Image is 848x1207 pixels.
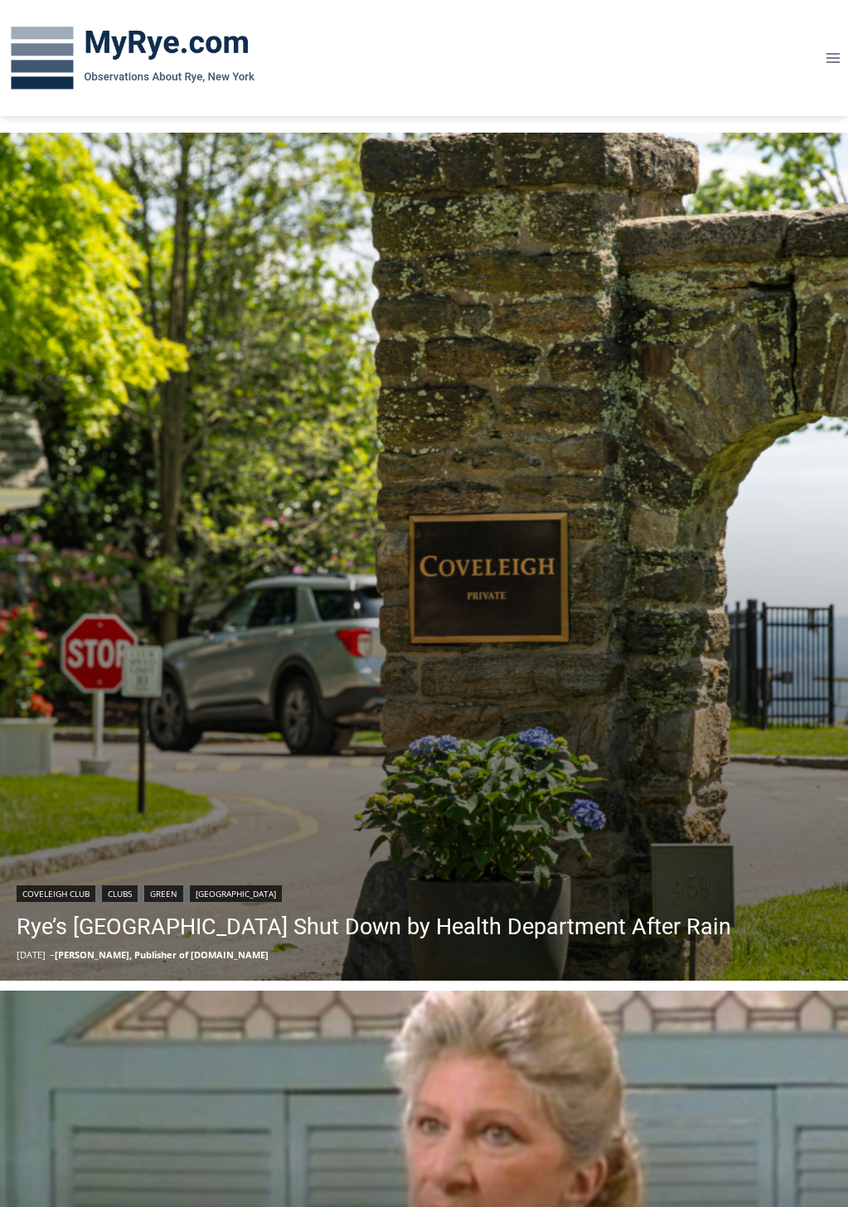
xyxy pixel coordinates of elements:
[50,948,55,961] span: –
[17,910,731,943] a: Rye’s [GEOGRAPHIC_DATA] Shut Down by Health Department After Rain
[17,948,46,961] time: [DATE]
[102,885,138,902] a: Clubs
[17,885,95,902] a: Coveleigh Club
[190,885,282,902] a: [GEOGRAPHIC_DATA]
[144,885,183,902] a: Green
[817,45,848,70] button: Open menu
[55,948,269,961] a: [PERSON_NAME], Publisher of [DOMAIN_NAME]
[17,882,731,902] div: | | |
